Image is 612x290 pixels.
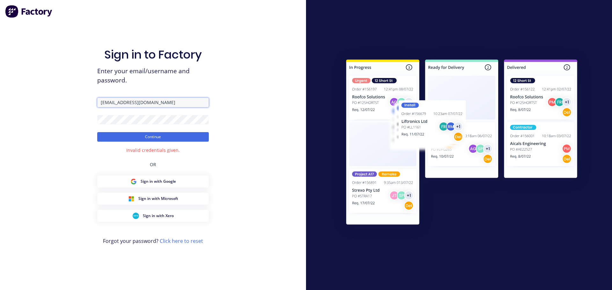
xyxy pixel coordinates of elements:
img: Microsoft Sign in [128,195,135,202]
span: Enter your email/username and password. [97,67,209,85]
div: OR [150,153,156,175]
img: Sign in [332,47,591,240]
span: Sign in with Google [141,179,176,184]
span: Sign in with Xero [143,213,174,219]
span: Sign in with Microsoft [138,196,178,202]
button: Xero Sign inSign in with Xero [97,210,209,222]
span: Forgot your password? [103,237,203,245]
img: Xero Sign in [133,213,139,219]
a: Click here to reset [160,237,203,244]
img: Google Sign in [130,178,137,185]
div: Invalid credentials given. [126,147,180,153]
h1: Sign in to Factory [104,48,202,61]
input: Email/Username [97,98,209,107]
button: Microsoft Sign inSign in with Microsoft [97,193,209,205]
img: Factory [5,5,53,18]
button: Continue [97,132,209,142]
button: Google Sign inSign in with Google [97,175,209,187]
